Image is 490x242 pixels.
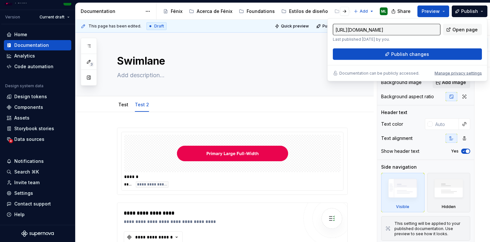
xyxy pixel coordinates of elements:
div: Test [116,98,131,111]
div: Background image [381,79,422,86]
button: Add image [433,77,470,88]
button: Quick preview [273,22,312,31]
svg: Supernova Logo [21,230,54,237]
a: Analytics [4,51,71,61]
div: Hidden [442,204,456,209]
div: Page tree [160,5,350,18]
a: Components [4,102,71,112]
div: Help [14,211,25,218]
button: Preview [417,5,449,17]
div: ML [381,9,386,14]
div: Documentation [14,42,49,48]
a: Invite team [4,177,71,188]
div: Side navigation [381,164,417,170]
div: Code automation [14,63,53,70]
div: Notifications [14,158,44,164]
span: Open page [452,26,478,33]
div: Visible [396,204,409,209]
div: Header text [381,109,407,116]
span: Quick preview [281,24,309,29]
button: Publish changes [314,22,357,31]
a: Data sources [4,134,71,144]
div: Visible [381,173,425,212]
div: Show header text [381,148,419,154]
div: Version [5,15,20,20]
button: Notifications [4,156,71,166]
button: Publish [452,5,487,17]
div: Text alignment [381,135,413,142]
span: Add [360,9,368,14]
button: Publish changes [333,48,482,60]
textarea: Swimlane [116,53,346,69]
p: Documentation can be publicly accessed. [339,71,419,76]
div: Estilos de diseño [289,8,328,15]
button: Contact support [4,199,71,209]
span: Preview [422,8,440,15]
a: Open page [443,24,482,36]
div: Invite team [14,179,40,186]
span: Share [397,8,411,15]
div: Hidden [427,173,471,212]
a: Acerca de Fénix [186,6,235,16]
a: Test 2 [135,102,149,107]
a: Design tokens [4,91,71,102]
span: 3 [89,62,94,67]
a: Foundations [236,6,277,16]
div: This setting will be applied to your published documentation. Use preview to see how it looks. [394,221,466,237]
a: Estilos de diseño [279,6,331,16]
span: Draft [154,24,164,29]
a: Documentation [4,40,71,50]
div: Analytics [14,53,35,59]
div: Components [14,104,43,110]
span: Current draft [40,15,64,20]
a: Storybook stories [4,123,71,134]
button: Add [352,7,376,16]
div: Foundations [247,8,275,15]
button: Help [4,209,71,220]
div: Settings [14,190,33,196]
input: Auto [433,118,459,130]
a: Code automation [4,61,71,72]
button: Current draft [37,13,73,22]
div: Text color [381,121,403,127]
div: Contact support [14,201,51,207]
a: Home [4,29,71,40]
button: Manage privacy settings [435,71,482,76]
button: Share [388,5,415,17]
div: Data sources [14,136,44,142]
span: Publish [461,8,478,15]
div: Fénix [171,8,182,15]
div: Design system data [5,83,43,89]
div: Test 2 [132,98,152,111]
div: Documentation [81,8,142,15]
div: Search ⌘K [14,169,39,175]
div: Home [14,31,27,38]
span: Publish changes [322,24,354,29]
span: Publish changes [391,51,429,58]
span: This page has been edited. [88,24,141,29]
a: Test [118,102,128,107]
button: Search ⌘K [4,167,71,177]
div: Acerca de Fénix [197,8,232,15]
p: Last published [DATE] by you. [333,37,440,42]
div: Assets [14,115,29,121]
a: Assets [4,113,71,123]
div: Background aspect ratio [381,93,434,100]
div: Design tokens [14,93,47,100]
span: Add image [442,79,466,86]
div: Storybook stories [14,125,54,132]
a: Fénix [160,6,185,16]
a: Settings [4,188,71,198]
label: Yes [451,149,459,154]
